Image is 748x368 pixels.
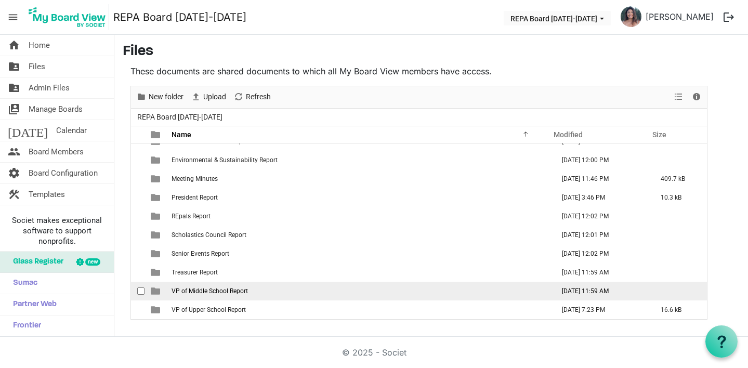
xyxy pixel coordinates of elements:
div: Details [688,86,705,108]
span: VP of Middle School Report [172,287,248,295]
button: Upload [189,90,228,103]
span: Upload [202,90,227,103]
span: Sumac [8,273,37,294]
td: August 19, 2025 11:46 PM column header Modified [551,169,650,188]
span: President Report [172,194,218,201]
td: 16.6 kB is template cell column header Size [650,300,707,319]
td: checkbox [131,151,145,169]
div: View [670,86,688,108]
span: people [8,141,20,162]
button: Refresh [232,90,273,103]
td: 10.3 kB is template cell column header Size [650,188,707,207]
td: President Report is template cell column header Name [168,188,551,207]
td: is template cell column header type [145,282,168,300]
td: Meeting Minutes is template cell column header Name [168,169,551,188]
span: home [8,35,20,56]
span: switch_account [8,99,20,120]
span: Scholastics Council Report [172,231,246,239]
td: August 15, 2025 11:59 AM column header Modified [551,282,650,300]
td: is template cell column header type [145,188,168,207]
td: REpals Report is template cell column header Name [168,207,551,226]
td: Environmental & Sustainability Report is template cell column header Name [168,151,551,169]
td: August 20, 2025 7:23 PM column header Modified [551,300,650,319]
span: Cultural Celebrations Report [172,138,251,145]
span: Modified [554,130,583,139]
td: is template cell column header Size [650,244,707,263]
td: is template cell column header Size [650,263,707,282]
span: Name [172,130,191,139]
td: Senior Events Report is template cell column header Name [168,244,551,263]
a: [PERSON_NAME] [641,6,718,27]
a: My Board View Logo [25,4,113,30]
td: August 15, 2025 12:00 PM column header Modified [551,151,650,169]
td: August 15, 2025 11:59 AM column header Modified [551,263,650,282]
td: VP of Middle School Report is template cell column header Name [168,282,551,300]
td: is template cell column header type [145,207,168,226]
span: Admin Files [29,77,70,98]
span: Societ makes exceptional software to support nonprofits. [5,215,109,246]
td: 409.7 kB is template cell column header Size [650,169,707,188]
span: folder_shared [8,56,20,77]
td: is template cell column header Size [650,282,707,300]
h3: Files [123,43,740,61]
td: checkbox [131,244,145,263]
td: checkbox [131,263,145,282]
a: REPA Board [DATE]-[DATE] [113,7,246,28]
span: Frontier [8,316,41,336]
td: checkbox [131,226,145,244]
p: These documents are shared documents to which all My Board View members have access. [130,65,707,77]
button: Details [690,90,704,103]
span: Manage Boards [29,99,83,120]
span: [DATE] [8,120,48,141]
td: is template cell column header Size [650,207,707,226]
span: Board Configuration [29,163,98,183]
span: VP of Upper School Report [172,306,246,313]
td: VP of Upper School Report is template cell column header Name [168,300,551,319]
span: construction [8,184,20,205]
td: August 15, 2025 12:01 PM column header Modified [551,226,650,244]
span: New folder [148,90,185,103]
td: checkbox [131,169,145,188]
td: is template cell column header type [145,244,168,263]
td: is template cell column header type [145,151,168,169]
td: Scholastics Council Report is template cell column header Name [168,226,551,244]
span: REPA Board [DATE]-[DATE] [135,111,225,124]
div: Refresh [230,86,274,108]
td: is template cell column header type [145,263,168,282]
span: menu [3,7,23,27]
td: is template cell column header type [145,300,168,319]
img: My Board View Logo [25,4,109,30]
td: August 20, 2025 3:46 PM column header Modified [551,188,650,207]
td: August 15, 2025 12:02 PM column header Modified [551,207,650,226]
td: is template cell column header Size [650,226,707,244]
span: Calendar [56,120,87,141]
span: Glass Register [8,252,63,272]
div: Upload [187,86,230,108]
button: REPA Board 2025-2026 dropdownbutton [504,11,611,25]
span: Files [29,56,45,77]
button: logout [718,6,740,28]
td: Treasurer Report is template cell column header Name [168,263,551,282]
span: Partner Web [8,294,57,315]
td: is template cell column header type [145,169,168,188]
span: Refresh [245,90,272,103]
span: REpals Report [172,213,211,220]
span: settings [8,163,20,183]
button: New folder [135,90,186,103]
td: checkbox [131,300,145,319]
td: checkbox [131,207,145,226]
div: new [85,258,100,266]
span: Templates [29,184,65,205]
a: © 2025 - Societ [342,347,406,358]
span: Meeting Minutes [172,175,218,182]
td: is template cell column header type [145,226,168,244]
button: View dropdownbutton [672,90,685,103]
div: New folder [133,86,187,108]
img: YcOm1LtmP80IA-PKU6h1PJ--Jn-4kuVIEGfr0aR6qQTzM5pdw1I7-_SZs6Ee-9uXvl2a8gAPaoRLVNHcOWYtXg_thumb.png [621,6,641,27]
td: checkbox [131,282,145,300]
span: Environmental & Sustainability Report [172,156,278,164]
td: checkbox [131,188,145,207]
td: August 15, 2025 12:02 PM column header Modified [551,244,650,263]
span: Home [29,35,50,56]
span: folder_shared [8,77,20,98]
